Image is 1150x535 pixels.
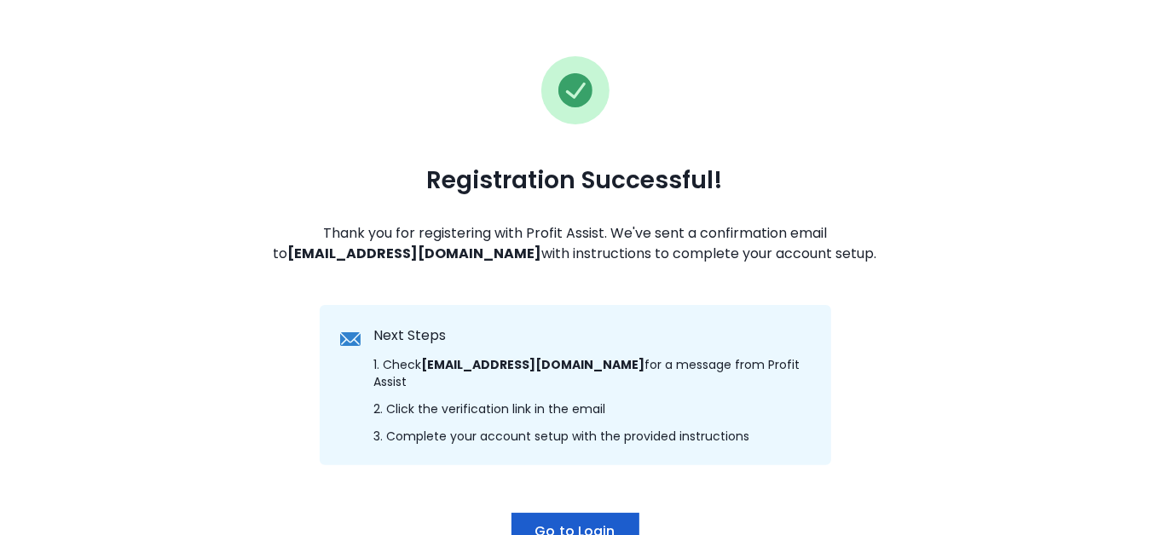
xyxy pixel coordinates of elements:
strong: [EMAIL_ADDRESS][DOMAIN_NAME] [422,356,645,373]
span: Registration Successful! [427,165,724,196]
span: Next Steps [374,325,447,346]
span: 3. Complete your account setup with the provided instructions [374,428,750,445]
span: Thank you for registering with Profit Assist. We've sent a confirmation email to with instruction... [262,223,889,264]
strong: [EMAIL_ADDRESS][DOMAIN_NAME] [288,244,542,263]
span: 1. Check for a message from Profit Assist [374,356,811,390]
span: 2. Click the verification link in the email [374,400,606,417]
